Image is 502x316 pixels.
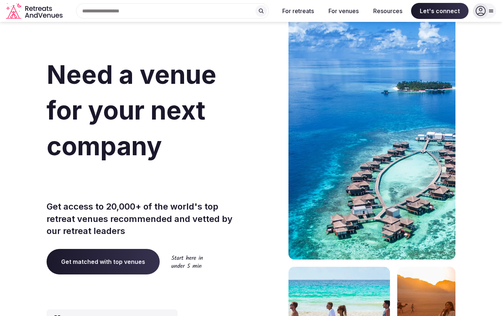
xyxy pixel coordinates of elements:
[276,3,320,19] button: For retreats
[47,200,248,237] p: Get access to 20,000+ of the world's top retreat venues recommended and vetted by our retreat lea...
[171,255,203,268] img: Start here in under 5 min
[6,3,64,19] svg: Retreats and Venues company logo
[323,3,364,19] button: For venues
[411,3,469,19] span: Let's connect
[47,59,216,161] span: Need a venue for your next company
[367,3,408,19] button: Resources
[6,3,64,19] a: Visit the homepage
[47,249,160,274] a: Get matched with top venues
